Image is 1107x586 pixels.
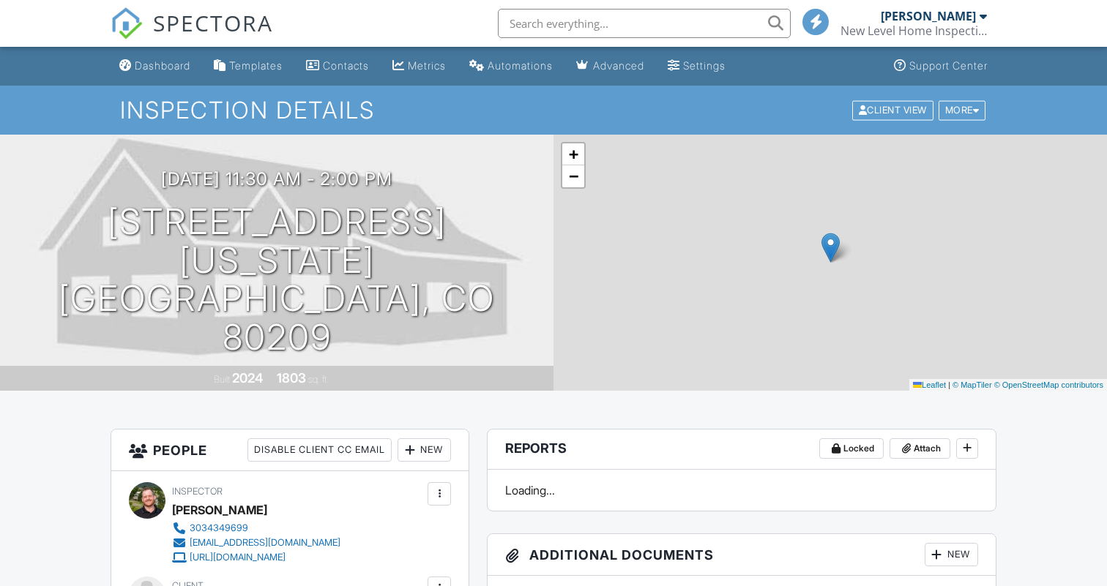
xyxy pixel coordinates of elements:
[852,100,933,120] div: Client View
[190,522,248,534] div: 3034349699
[172,486,223,497] span: Inspector
[569,145,578,163] span: +
[408,59,446,72] div: Metrics
[208,53,288,80] a: Templates
[111,20,273,50] a: SPECTORA
[913,380,946,389] a: Leaflet
[153,7,273,38] span: SPECTORA
[463,53,559,80] a: Automations (Basic)
[111,429,469,471] h3: People
[111,7,143,40] img: The Best Home Inspection Software - Spectora
[948,380,950,389] span: |
[232,370,263,386] div: 2024
[570,53,650,80] a: Advanced
[300,53,375,80] a: Contacts
[247,438,392,462] div: Disable Client CC Email
[881,9,976,23] div: [PERSON_NAME]
[569,167,578,185] span: −
[277,370,306,386] div: 1803
[214,374,230,385] span: Built
[398,438,451,462] div: New
[323,59,369,72] div: Contacts
[821,233,840,263] img: Marker
[113,53,196,80] a: Dashboard
[120,97,987,123] h1: Inspection Details
[23,203,530,357] h1: [STREET_ADDRESS][US_STATE] [GEOGRAPHIC_DATA], CO 80209
[229,59,283,72] div: Templates
[488,534,996,576] h3: Additional Documents
[851,104,937,115] a: Client View
[172,550,340,565] a: [URL][DOMAIN_NAME]
[172,536,340,550] a: [EMAIL_ADDRESS][DOMAIN_NAME]
[562,143,584,165] a: Zoom in
[840,23,987,38] div: New Level Home Inspections
[939,100,986,120] div: More
[172,521,340,536] a: 3034349699
[190,552,286,563] div: [URL][DOMAIN_NAME]
[888,53,994,80] a: Support Center
[488,59,553,72] div: Automations
[662,53,731,80] a: Settings
[498,9,791,38] input: Search everything...
[190,537,340,549] div: [EMAIL_ADDRESS][DOMAIN_NAME]
[135,59,190,72] div: Dashboard
[994,380,1103,389] a: © OpenStreetMap contributors
[562,165,584,187] a: Zoom out
[953,380,992,389] a: © MapTiler
[925,543,978,566] div: New
[593,59,644,72] div: Advanced
[683,59,726,72] div: Settings
[308,374,329,385] span: sq. ft.
[387,53,452,80] a: Metrics
[161,169,392,189] h3: [DATE] 11:30 am - 2:00 pm
[909,59,988,72] div: Support Center
[172,499,267,521] div: [PERSON_NAME]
